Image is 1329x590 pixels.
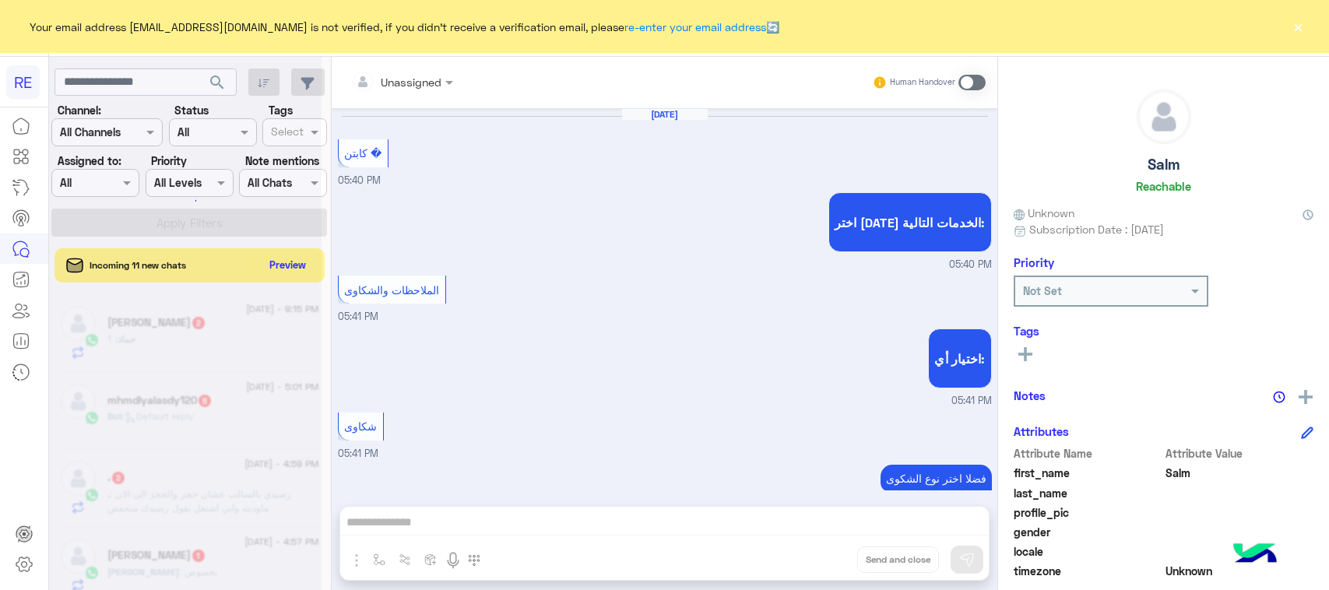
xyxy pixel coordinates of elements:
span: 05:41 PM [338,448,378,459]
img: notes [1273,391,1285,403]
span: null [1166,524,1314,540]
span: Salm [1166,465,1314,481]
h6: [DATE] [622,109,708,120]
h6: Tags [1014,324,1313,338]
span: first_name [1014,465,1162,481]
span: Subscription Date : [DATE] [1029,221,1164,237]
h6: Reachable [1136,179,1191,193]
span: last_name [1014,485,1162,501]
div: Select [269,123,304,143]
button: Send and close [857,546,939,573]
span: Unknown [1166,563,1314,579]
p: 12/8/2025, 5:41 PM [881,465,992,492]
span: gender [1014,524,1162,540]
span: كابتن � [344,146,381,160]
div: loading... [171,187,199,214]
h6: Priority [1014,255,1054,269]
span: Your email address [EMAIL_ADDRESS][DOMAIN_NAME] is not verified, if you didn't receive a verifica... [30,19,779,35]
span: الملاحظات والشكاوى [344,283,439,297]
span: 05:41 PM [951,394,992,409]
span: null [1166,543,1314,560]
span: شكاوى [344,420,377,433]
h6: Attributes [1014,424,1069,438]
div: RE [6,65,40,99]
span: Attribute Name [1014,445,1162,462]
span: اختر [DATE] الخدمات التالية: [835,215,986,230]
span: Attribute Value [1166,445,1314,462]
small: Human Handover [890,76,955,89]
span: timezone [1014,563,1162,579]
img: hulul-logo.png [1228,528,1282,582]
img: add [1299,390,1313,404]
span: locale [1014,543,1162,560]
img: defaultAdmin.png [1137,90,1190,143]
button: × [1290,19,1306,34]
h6: Notes [1014,388,1046,402]
span: Unknown [1014,205,1074,221]
a: re-enter your email address [624,20,766,33]
span: اختيار أي: [934,351,985,366]
span: 05:41 PM [338,311,378,322]
span: profile_pic [1014,504,1162,521]
h5: Salm [1148,156,1180,174]
span: 05:40 PM [949,258,992,272]
span: 05:40 PM [338,174,381,186]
